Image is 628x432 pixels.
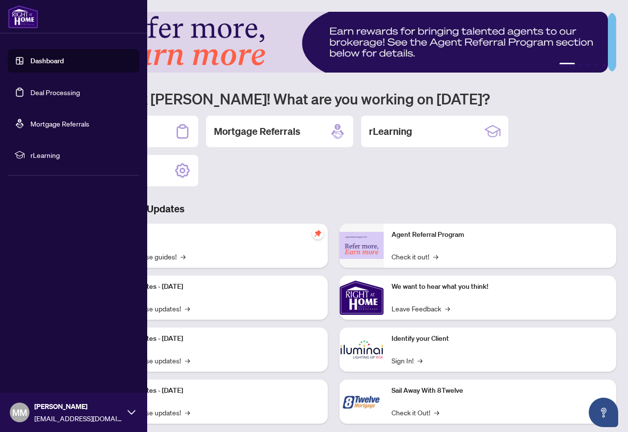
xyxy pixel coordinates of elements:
[340,328,384,372] img: Identify your Client
[433,251,438,262] span: →
[30,88,80,97] a: Deal Processing
[51,12,608,73] img: Slide 0
[340,380,384,424] img: Sail Away With 8Twelve
[51,202,616,216] h3: Brokerage & Industry Updates
[392,281,608,292] p: We want to hear what you think!
[392,251,438,262] a: Check it out!→
[34,413,123,424] span: [EMAIL_ADDRESS][DOMAIN_NAME]
[12,406,27,419] span: MM
[434,407,439,418] span: →
[30,150,132,160] span: rLearning
[185,355,190,366] span: →
[418,355,422,366] span: →
[392,333,608,344] p: Identify your Client
[103,385,320,396] p: Platform Updates - [DATE]
[595,63,599,67] button: 4
[392,229,608,240] p: Agent Referral Program
[103,229,320,240] p: Self-Help
[30,56,64,65] a: Dashboard
[34,401,123,412] span: [PERSON_NAME]
[445,303,450,314] span: →
[589,398,618,427] button: Open asap
[185,407,190,418] span: →
[579,63,583,67] button: 2
[559,63,575,67] button: 1
[340,232,384,259] img: Agent Referral Program
[185,303,190,314] span: →
[51,89,616,108] h1: Welcome back [PERSON_NAME]! What are you working on [DATE]?
[8,5,38,28] img: logo
[369,125,412,138] h2: rLearning
[392,407,439,418] a: Check it Out!→
[103,333,320,344] p: Platform Updates - [DATE]
[602,63,606,67] button: 5
[340,276,384,320] img: We want to hear what you think!
[103,281,320,292] p: Platform Updates - [DATE]
[392,355,422,366] a: Sign In!→
[214,125,300,138] h2: Mortgage Referrals
[392,303,450,314] a: Leave Feedback→
[392,385,608,396] p: Sail Away With 8Twelve
[587,63,591,67] button: 3
[312,228,324,239] span: pushpin
[30,119,89,128] a: Mortgage Referrals
[181,251,185,262] span: →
